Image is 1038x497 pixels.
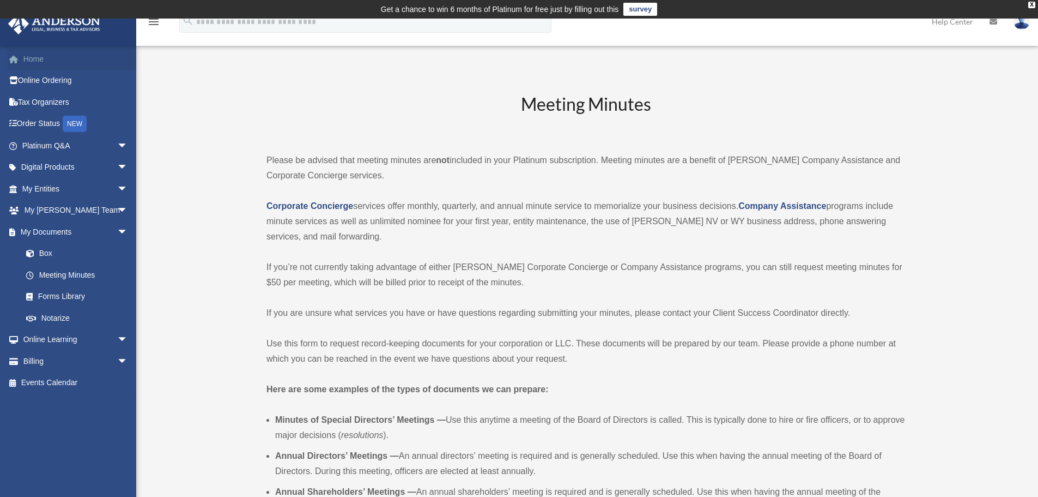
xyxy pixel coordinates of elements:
span: arrow_drop_down [117,200,139,222]
span: arrow_drop_down [117,157,139,179]
p: Please be advised that meeting minutes are included in your Platinum subscription. Meeting minute... [266,153,905,183]
img: Anderson Advisors Platinum Portal [5,13,104,34]
img: User Pic [1013,14,1030,29]
a: survey [623,3,657,16]
a: My Entitiesarrow_drop_down [8,178,144,200]
b: Minutes of Special Directors’ Meetings — [275,415,446,424]
a: Box [15,243,144,265]
a: Order StatusNEW [8,113,144,135]
h2: Meeting Minutes [266,92,905,137]
i: menu [147,15,160,28]
div: NEW [63,116,87,132]
a: Online Ordering [8,70,144,92]
li: Use this anytime a meeting of the Board of Directors is called. This is typically done to hire or... [275,412,905,443]
strong: Here are some examples of the types of documents we can prepare: [266,385,549,394]
a: Billingarrow_drop_down [8,350,144,372]
a: Home [8,48,144,70]
a: Notarize [15,307,144,329]
p: If you are unsure what services you have or have questions regarding submitting your minutes, ple... [266,306,905,321]
div: Get a chance to win 6 months of Platinum for free just by filling out this [381,3,619,16]
p: If you’re not currently taking advantage of either [PERSON_NAME] Corporate Concierge or Company A... [266,260,905,290]
span: arrow_drop_down [117,135,139,157]
p: services offer monthly, quarterly, and annual minute service to memorialize your business decisio... [266,199,905,244]
a: Online Learningarrow_drop_down [8,329,144,351]
span: arrow_drop_down [117,178,139,200]
span: arrow_drop_down [117,329,139,351]
strong: not [436,155,450,165]
em: resolutions [341,430,383,440]
a: Digital Productsarrow_drop_down [8,157,144,178]
a: Meeting Minutes [15,264,139,286]
b: Annual Shareholders’ Meetings — [275,487,416,496]
a: Corporate Concierge [266,201,353,211]
a: menu [147,19,160,28]
a: My [PERSON_NAME] Teamarrow_drop_down [8,200,144,221]
a: My Documentsarrow_drop_down [8,221,144,243]
span: arrow_drop_down [117,221,139,243]
a: Forms Library [15,286,144,308]
div: close [1028,2,1035,8]
a: Company Assistance [738,201,826,211]
a: Tax Organizers [8,91,144,113]
p: Use this form to request record-keeping documents for your corporation or LLC. These documents wi... [266,336,905,367]
span: arrow_drop_down [117,350,139,373]
a: Platinum Q&Aarrow_drop_down [8,135,144,157]
a: Events Calendar [8,372,144,394]
i: search [182,15,194,27]
li: An annual directors’ meeting is required and is generally scheduled. Use this when having the ann... [275,448,905,479]
b: Annual Directors’ Meetings — [275,451,399,460]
